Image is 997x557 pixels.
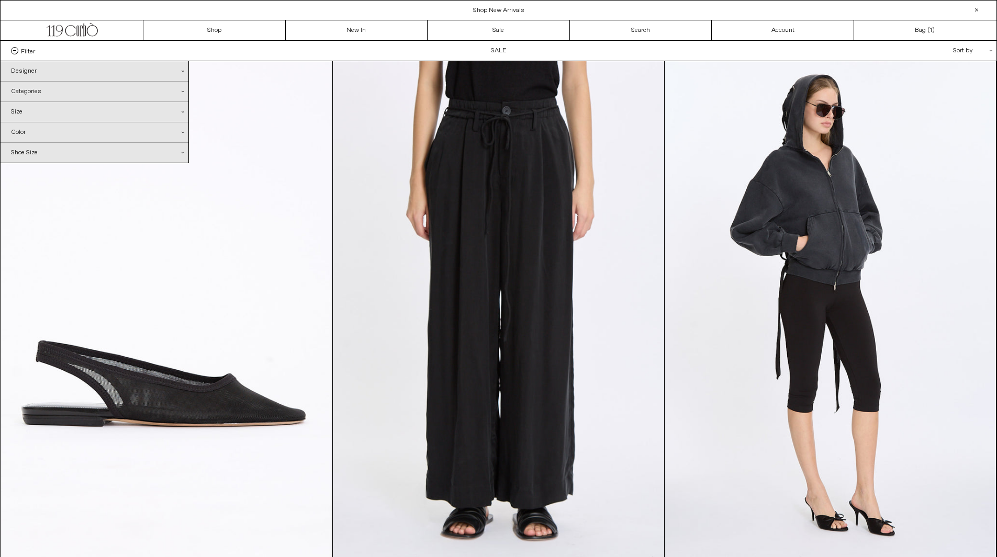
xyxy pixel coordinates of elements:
[930,26,932,35] span: 1
[892,41,986,61] div: Sort by
[21,47,35,54] span: Filter
[286,20,428,40] a: New In
[930,26,935,35] span: )
[712,20,854,40] a: Account
[1,102,188,122] div: Size
[570,20,712,40] a: Search
[854,20,996,40] a: Bag ()
[1,143,188,163] div: Shoe Size
[1,122,188,142] div: Color
[428,20,570,40] a: Sale
[473,6,524,15] a: Shop New Arrivals
[1,82,188,101] div: Categories
[1,61,188,81] div: Designer
[143,20,286,40] a: Shop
